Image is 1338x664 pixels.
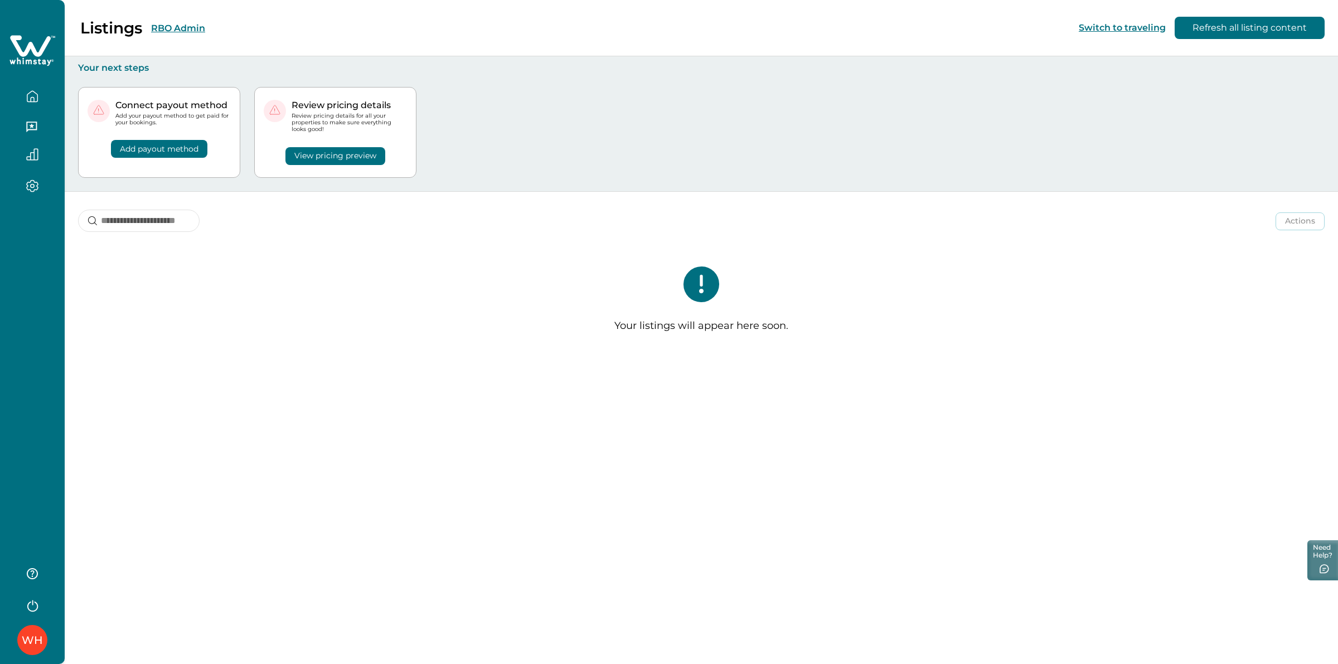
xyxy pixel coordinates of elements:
[111,140,207,158] button: Add payout method
[115,100,231,111] p: Connect payout method
[292,113,407,133] p: Review pricing details for all your properties to make sure everything looks good!
[1079,22,1166,33] button: Switch to traveling
[151,23,205,33] button: RBO Admin
[614,320,788,332] p: Your listings will appear here soon.
[78,62,1325,74] p: Your next steps
[292,100,407,111] p: Review pricing details
[285,147,385,165] button: View pricing preview
[115,113,231,126] p: Add your payout method to get paid for your bookings.
[1175,17,1325,39] button: Refresh all listing content
[80,18,142,37] p: Listings
[22,627,43,653] div: Whimstay Host
[1276,212,1325,230] button: Actions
